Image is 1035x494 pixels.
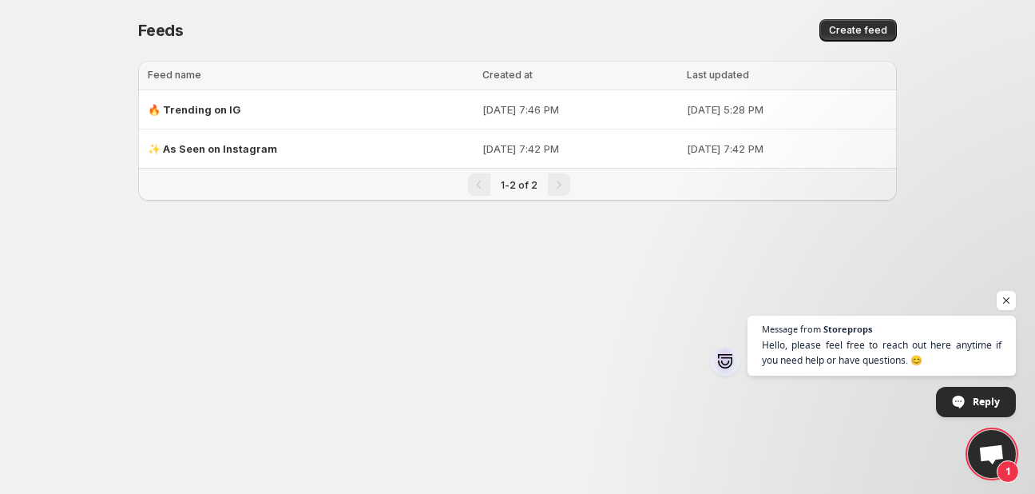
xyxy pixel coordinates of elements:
[138,168,897,201] nav: Pagination
[482,69,533,81] span: Created at
[968,430,1016,478] div: Open chat
[148,69,201,81] span: Feed name
[138,21,184,40] span: Feeds
[819,19,897,42] button: Create feed
[823,325,872,333] span: Storeprops
[762,325,821,333] span: Message from
[762,337,1001,368] span: Hello, please feel free to reach out here anytime if you need help or have questions. 😊
[501,179,537,191] span: 1-2 of 2
[687,141,887,157] p: [DATE] 7:42 PM
[148,103,240,116] span: 🔥 Trending on IG
[482,141,676,157] p: [DATE] 7:42 PM
[997,460,1019,483] span: 1
[973,388,1000,416] span: Reply
[829,24,887,37] span: Create feed
[687,102,887,118] p: [DATE] 5:28 PM
[687,69,749,81] span: Last updated
[482,102,676,118] p: [DATE] 7:46 PM
[148,142,277,155] span: ✨ As Seen on Instagram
